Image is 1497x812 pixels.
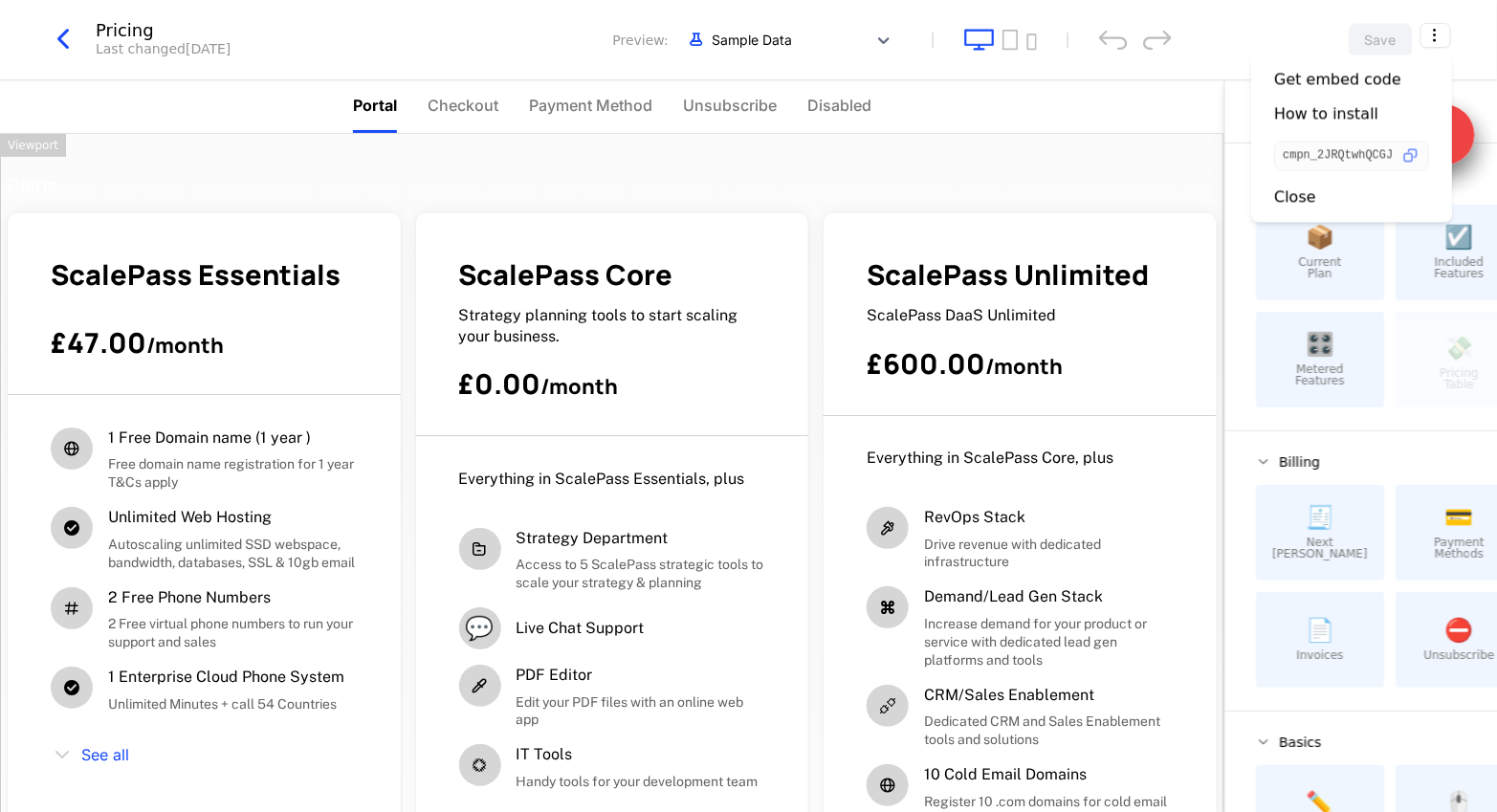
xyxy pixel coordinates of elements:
[51,587,93,629] i: hash
[867,507,909,549] i: hammer
[867,344,1063,383] span: £600.00
[459,607,501,649] span: 💬
[51,507,93,549] i: check-rounded
[924,764,1174,785] span: 10 Cold Email Domains
[867,586,909,628] i: cmd
[459,306,738,345] span: Strategy planning tools to start scaling your business.
[1274,104,1378,123] div: How to install
[517,773,759,791] span: Handy tools for your development team
[867,306,1056,324] span: ScalePass DaaS Unlimited
[924,685,1174,706] span: CRM/Sales Enablement
[867,255,1149,294] span: ScalePass Unlimited
[8,172,57,198] span: Plans
[146,331,224,360] sub: / month
[108,536,358,572] span: Autoscaling unlimited SSD webspace, bandwidth, databases, SSL & 10gb email
[867,764,909,806] i: globe
[517,744,759,765] span: IT Tools
[1274,70,1401,89] div: Get embed code
[459,255,673,294] span: ScalePass Core
[51,323,224,362] span: £47.00
[108,507,358,528] span: Unlimited Web Hosting
[867,449,1113,467] span: Everything in ScalePass Core, plus
[924,536,1174,572] span: Drive revenue with dedicated infrastructure
[517,618,645,639] span: Live Chat Support
[459,528,501,570] i: folder-minus
[108,695,344,713] span: Unlimited Minutes + call 54 Countries
[108,667,344,688] span: 1 Enterprise Cloud Phone System
[108,428,358,449] span: 1 Free Domain name (1 year )
[81,747,129,762] span: See all
[867,685,909,727] i: connection
[1274,187,1316,207] div: Close
[108,615,358,651] span: 2 Free virtual phone numbers to run your support and sales
[517,528,766,549] span: Strategy Department
[51,255,341,294] span: ScalePass Essentials
[108,455,358,492] span: Free domain name registration for 1 year T&Cs apply
[1283,150,1393,162] span: cmpn_2JRQtwhQCGJ
[459,364,619,403] span: £0.00
[51,743,74,766] i: chevron-down
[1274,141,1429,170] button: cmpn_2JRQtwhQCGJ
[459,744,501,786] i: chip
[108,587,358,608] span: 2 Free Phone Numbers
[51,667,93,709] i: check-rounded
[924,586,1174,607] span: Demand/Lead Gen Stack
[517,693,766,730] span: Edit your PDF files with an online web app
[517,665,766,686] span: PDF Editor
[541,372,619,401] sub: / month
[924,615,1174,669] span: Increase demand for your product or service with dedicated lead gen platforms and tools
[517,556,766,592] span: Access to 5 ScalePass strategic tools to scale your strategy & planning
[51,428,93,470] i: globe
[924,713,1174,749] span: Dedicated CRM and Sales Enablement tools and solutions
[459,470,745,488] span: Everything in ScalePass Essentials, plus
[459,665,501,707] i: picker
[985,352,1063,381] sub: / month
[1251,55,1452,222] div: Select action
[924,507,1174,528] span: RevOps Stack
